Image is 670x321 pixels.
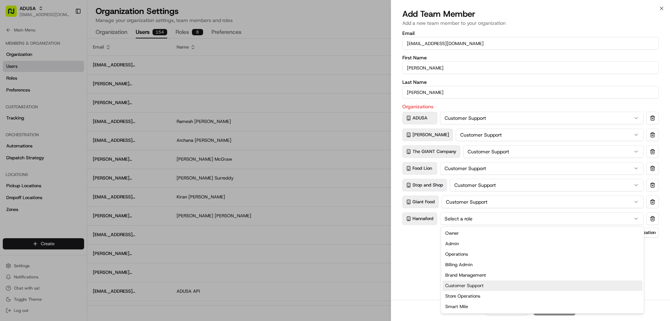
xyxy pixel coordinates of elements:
div: Food Lion [402,162,437,175]
div: We're available if you need us! [24,74,88,79]
img: 1736555255976-a54dd68f-1ca7-489b-9aae-adbdc363a1c4 [7,67,20,79]
div: Start new chat [24,67,114,74]
label: Last Name [402,80,659,85]
input: First Name [402,61,659,74]
h2: Add Team Member [402,8,659,20]
div: 💻 [59,102,65,108]
div: Stop and Shop [402,179,447,191]
span: Pylon [69,118,84,124]
p: Welcome 👋 [7,28,127,39]
input: Last Name [402,86,659,99]
label: Email [402,31,659,36]
span: Owner [445,230,459,236]
div: Giant Food [402,196,439,208]
div: 📗 [7,102,13,108]
span: Knowledge Base [14,101,53,108]
a: Powered byPylon [49,118,84,124]
img: Nash [7,7,21,21]
span: Store Operations [445,293,480,299]
input: Email [402,37,659,50]
span: Customer Support [445,283,484,289]
span: Billing Admin [445,262,472,268]
div: [PERSON_NAME] [402,129,453,141]
button: Start new chat [119,69,127,77]
label: Organizations [402,104,659,109]
div: ADUSA [402,112,437,124]
div: Hannaford [402,212,437,225]
span: API Documentation [66,101,112,108]
p: Add a new team member to your organization [402,20,659,27]
input: Clear [18,45,115,52]
div: The GIANT Company [402,145,460,158]
span: Operations [445,251,468,257]
a: 💻API Documentation [56,99,115,111]
label: First Name [402,55,659,60]
span: Brand Management [445,272,486,278]
a: 📗Knowledge Base [4,99,56,111]
span: Admin [445,241,459,247]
